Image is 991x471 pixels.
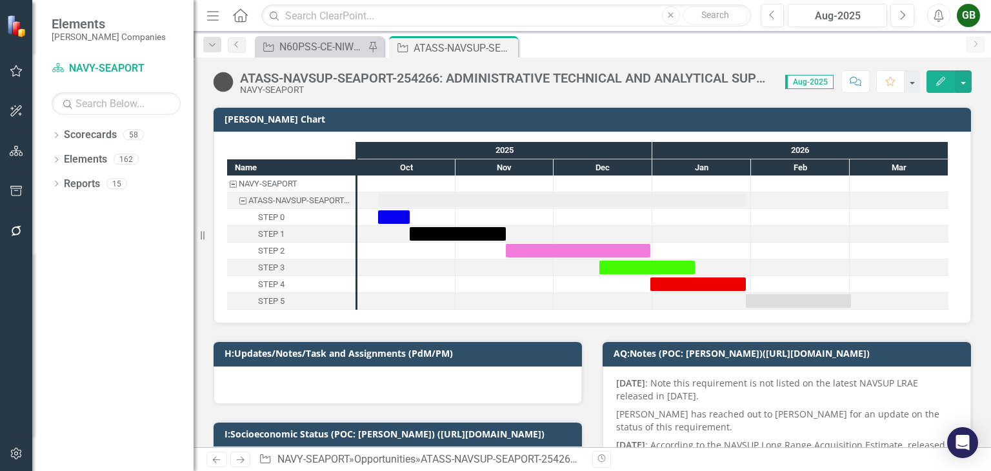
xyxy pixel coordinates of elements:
input: Search ClearPoint... [261,5,750,27]
div: ATASS-NAVSUP-SEAPORT-254266: ADMINISTRATIVE TECHNICAL AND ANALYTICAL SUPPORT SERVICES (SEAPORT NXG) [227,192,355,209]
a: N60PSS-CE-NIWSC-251368: NAVWAR 60 PROFESSIONAL SUPPORT SERVICES C (SEAPORT NXG) [258,39,365,55]
div: STEP 1 [258,226,285,243]
div: STEP 5 [258,293,285,310]
h3: AQ:Notes (POC: [PERSON_NAME])([URL][DOMAIN_NAME]) [614,348,965,358]
div: Nov [455,159,554,176]
div: N60PSS-CE-NIWSC-251368: NAVWAR 60 PROFESSIONAL SUPPORT SERVICES C (SEAPORT NXG) [279,39,365,55]
div: Aug-2025 [792,8,883,24]
div: STEP 3 [227,259,355,276]
div: Task: Start date: 2025-10-07 End date: 2025-10-17 [227,209,355,226]
div: ATASS-NAVSUP-SEAPORT-254266: ADMINISTRATIVE TECHNICAL AND ANALYTICAL SUPPORT SERVICES (SEAPORT NXG) [248,192,352,209]
div: STEP 4 [258,276,285,293]
button: Search [683,6,748,25]
div: STEP 5 [227,293,355,310]
small: [PERSON_NAME] Companies [52,32,166,42]
div: Open Intercom Messenger [947,427,978,458]
div: NAVY-SEAPORT [239,175,297,192]
div: 15 [106,178,127,189]
a: NAVY-SEAPORT [52,61,181,76]
span: Search [701,10,729,20]
div: NAVY-SEAPORT [227,175,355,192]
h3: H:Updates/Notes/Task and Assignments (PdM/PM) [225,348,576,358]
a: Elements [64,152,107,167]
strong: [DATE] [616,439,645,451]
div: Oct [357,159,455,176]
div: Task: Start date: 2025-10-07 End date: 2026-01-30 [378,194,746,207]
a: Opportunities [354,453,415,465]
div: STEP 0 [227,209,355,226]
div: Task: Start date: 2025-12-31 End date: 2026-01-30 [227,276,355,293]
img: Tracked [213,72,234,92]
div: Mar [850,159,948,176]
div: STEP 3 [258,259,285,276]
div: Jan [652,159,751,176]
div: ATASS-NAVSUP-SEAPORT-254266: ADMINISTRATIVE TECHNICAL AND ANALYTICAL SUPPORT SERVICES (SEAPORT NXG) [421,453,978,465]
div: Task: Start date: 2026-01-30 End date: 2026-03-01 [746,294,851,308]
div: Task: Start date: 2025-12-15 End date: 2026-01-14 [599,261,695,274]
a: Scorecards [64,128,117,143]
div: Task: Start date: 2025-10-17 End date: 2025-11-16 [227,226,355,243]
div: Task: Start date: 2025-11-16 End date: 2025-12-31 [506,244,650,257]
div: ATASS-NAVSUP-SEAPORT-254266: ADMINISTRATIVE TECHNICAL AND ANALYTICAL SUPPORT SERVICES (SEAPORT NXG) [240,71,772,85]
span: Aug-2025 [785,75,834,89]
p: [PERSON_NAME] has reached out to [PERSON_NAME] for an update on the status of this requirement. [616,405,957,436]
div: Task: Start date: 2025-12-31 End date: 2026-01-30 [650,277,746,291]
input: Search Below... [52,92,181,115]
div: » » [259,452,583,467]
div: STEP 0 [258,209,285,226]
a: Reports [64,177,100,192]
div: 162 [114,154,139,165]
div: Dec [554,159,652,176]
div: Task: Start date: 2025-12-15 End date: 2026-01-14 [227,259,355,276]
div: STEP 2 [227,243,355,259]
div: Task: Start date: 2025-11-16 End date: 2025-12-31 [227,243,355,259]
div: NAVY-SEAPORT [240,85,772,95]
div: ATASS-NAVSUP-SEAPORT-254266: ADMINISTRATIVE TECHNICAL AND ANALYTICAL SUPPORT SERVICES (SEAPORT NXG) [414,40,515,56]
p: : Note this requirement is not listed on the latest NAVSUP LRAE released in [DATE]. [616,377,957,405]
button: Aug-2025 [788,4,887,27]
div: STEP 4 [227,276,355,293]
div: Feb [751,159,850,176]
div: 58 [123,130,144,141]
h3: I:Socioeconomic Status (POC: [PERSON_NAME]) ([URL][DOMAIN_NAME]) [225,429,576,439]
div: Task: Start date: 2026-01-30 End date: 2026-03-01 [227,293,355,310]
h3: [PERSON_NAME] Chart [225,114,965,124]
div: 2025 [357,142,652,159]
a: NAVY-SEAPORT [277,453,349,465]
div: Task: Start date: 2025-10-17 End date: 2025-11-16 [410,227,506,241]
strong: [DATE] [616,377,645,389]
button: GB [957,4,980,27]
div: Task: Start date: 2025-10-07 End date: 2025-10-17 [378,210,410,224]
div: STEP 2 [258,243,285,259]
img: ClearPoint Strategy [6,15,29,37]
span: Elements [52,16,166,32]
div: Task: Start date: 2025-10-07 End date: 2026-01-30 [227,192,355,209]
div: Name [227,159,355,175]
div: Task: NAVY-SEAPORT Start date: 2025-10-07 End date: 2025-10-08 [227,175,355,192]
div: 2026 [652,142,948,159]
div: STEP 1 [227,226,355,243]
